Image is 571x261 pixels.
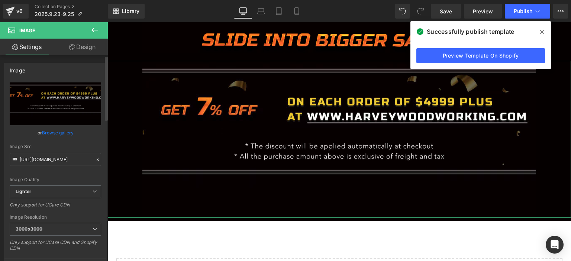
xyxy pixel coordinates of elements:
a: Tablet [270,4,288,19]
input: Link [10,153,101,166]
div: v6 [15,6,24,16]
b: Lighter [16,189,31,194]
a: New Library [108,4,145,19]
a: Desktop [234,4,252,19]
span: Successfully publish template [427,27,514,36]
a: Collection Pages [35,4,108,10]
a: Design [55,39,109,55]
span: Preview [473,7,493,15]
div: Only support for UCare CDN and Shopify CDN [10,239,101,256]
span: Library [122,8,139,14]
div: Image Quality [10,177,101,182]
button: Publish [505,4,550,19]
div: Only support for UCare CDN [10,202,101,213]
span: Image [19,27,35,33]
div: Image [10,63,25,74]
button: More [553,4,568,19]
b: 3000x3000 [16,226,42,232]
div: or [10,129,101,137]
span: Publish [514,8,532,14]
a: Preview [464,4,502,19]
a: Laptop [252,4,270,19]
a: Mobile [288,4,306,19]
div: Open Intercom Messenger [546,236,564,254]
span: 2025.9.23-9.25 [35,11,74,17]
a: Preview Template On Shopify [416,48,545,63]
a: Browse gallery [42,126,74,139]
button: Undo [395,4,410,19]
button: Redo [413,4,428,19]
span: Save [440,7,452,15]
a: v6 [3,4,29,19]
div: Image Resolution [10,215,101,220]
div: Image Src [10,144,101,149]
